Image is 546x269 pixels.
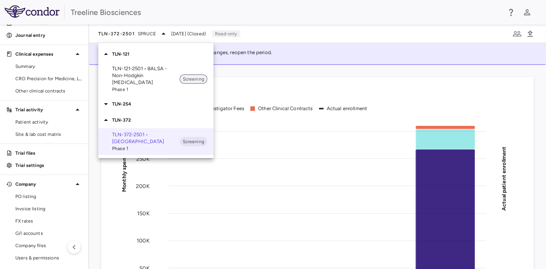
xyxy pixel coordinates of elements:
p: TLN-372 [112,117,213,124]
div: TLN-372-2501 • [GEOGRAPHIC_DATA]Phase 1Screening [98,128,213,155]
span: Screening [180,76,207,83]
div: TLN-121 [98,46,213,62]
p: TLN-121-2501 • BALSA - Non-Hodgkin [MEDICAL_DATA] [112,65,180,86]
span: Phase 1 [112,145,180,152]
div: TLN-254 [98,96,213,112]
p: TLN-121 [112,51,213,58]
div: TLN-121-2501 • BALSA - Non-Hodgkin [MEDICAL_DATA]Phase 1Screening [98,62,213,96]
p: TLN-372-2501 • [GEOGRAPHIC_DATA] [112,131,180,145]
span: Phase 1 [112,86,180,93]
p: TLN-254 [112,101,213,107]
span: Screening [180,138,207,145]
div: TLN-372 [98,112,213,128]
